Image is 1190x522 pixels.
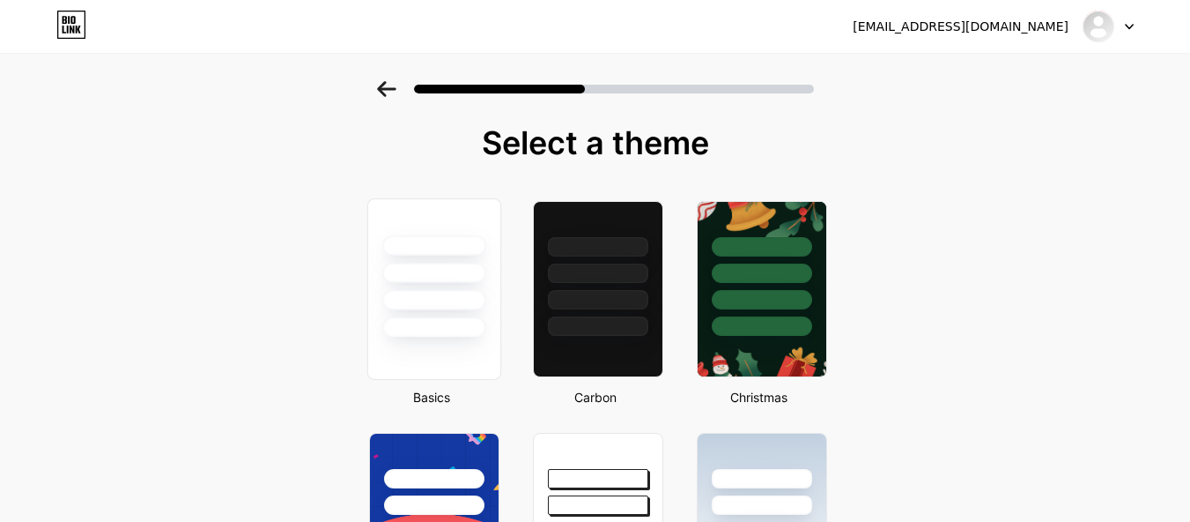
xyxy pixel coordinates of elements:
img: sunshine10 [1082,10,1115,43]
div: [EMAIL_ADDRESS][DOMAIN_NAME] [853,18,1068,36]
div: Christmas [691,388,827,406]
div: Select a theme [362,125,829,160]
div: Basics [364,388,499,406]
div: Carbon [528,388,663,406]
